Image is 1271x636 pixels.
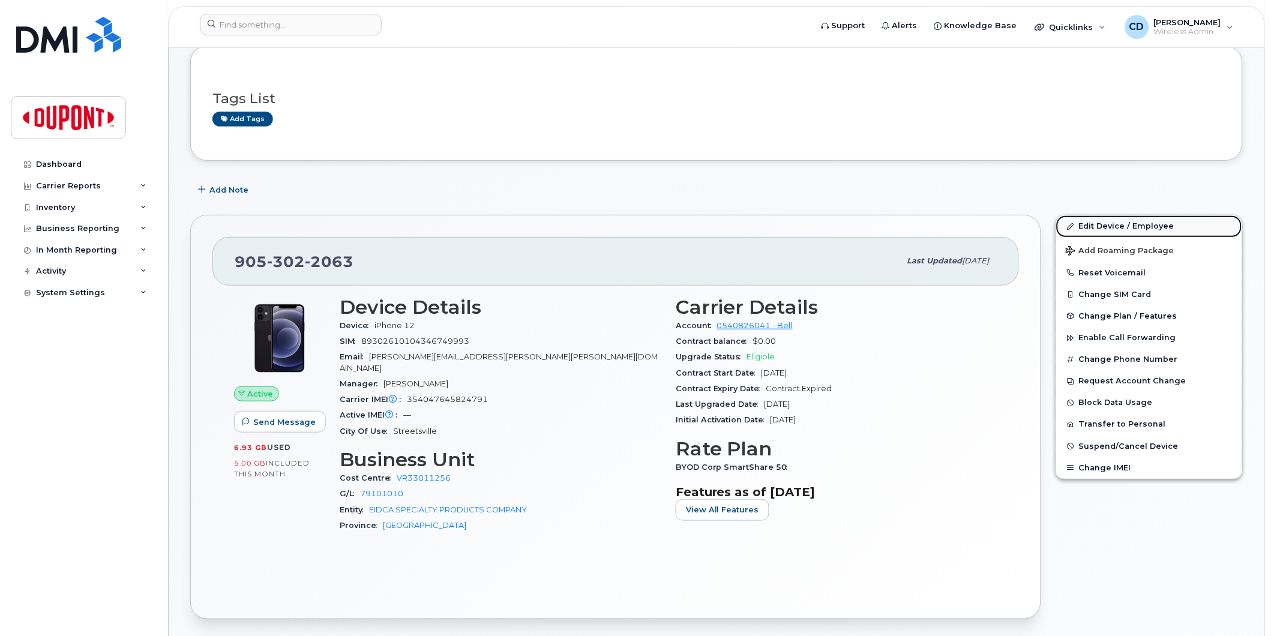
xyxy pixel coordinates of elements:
[1056,457,1242,479] button: Change IMEI
[926,14,1026,38] a: Knowledge Base
[676,463,794,472] span: BYOD Corp SmartShare 50
[1056,238,1242,262] button: Add Roaming Package
[340,321,374,330] span: Device
[771,415,796,424] span: [DATE]
[676,400,765,409] span: Last Upgraded Date
[1050,22,1093,32] span: Quicklinks
[212,112,273,127] a: Add tags
[753,337,777,346] span: $0.00
[676,321,717,330] span: Account
[253,416,316,428] span: Send Message
[397,473,451,482] a: VR33011256
[1066,246,1174,257] span: Add Roaming Package
[200,14,382,35] input: Find something...
[340,352,369,361] span: Email
[383,379,448,388] span: [PERSON_NAME]
[403,410,411,419] span: —
[234,443,267,452] span: 6.93 GB
[892,20,918,32] span: Alerts
[340,337,361,346] span: SIM
[407,395,488,404] span: 354047645824791
[209,184,248,196] span: Add Note
[686,504,759,515] span: View All Features
[717,321,793,330] a: 0540826041 - Bell
[1056,262,1242,284] button: Reset Voicemail
[1056,370,1242,392] button: Request Account Change
[267,253,305,271] span: 302
[212,91,1221,106] h3: Tags List
[1056,327,1242,349] button: Enable Call Forwarding
[1027,15,1114,39] div: Quicklinks
[305,253,353,271] span: 2063
[1129,20,1144,34] span: CD
[1117,15,1242,39] div: Craig Duff
[340,473,397,482] span: Cost Centre
[190,179,259,200] button: Add Note
[813,14,874,38] a: Support
[1154,27,1221,37] span: Wireless Admin
[340,505,369,514] span: Entity
[676,438,997,460] h3: Rate Plan
[1079,442,1179,451] span: Suspend/Cancel Device
[340,410,403,419] span: Active IMEI
[676,352,747,361] span: Upgrade Status
[1056,392,1242,413] button: Block Data Usage
[676,337,753,346] span: Contract balance
[1056,436,1242,457] button: Suspend/Cancel Device
[945,20,1017,32] span: Knowledge Base
[340,352,658,372] span: [PERSON_NAME][EMAIL_ADDRESS][PERSON_NAME][PERSON_NAME][DOMAIN_NAME]
[765,400,790,409] span: [DATE]
[360,489,403,498] a: 79101010
[340,379,383,388] span: Manager
[676,368,762,377] span: Contract Start Date
[340,395,407,404] span: Carrier IMEI
[234,459,266,467] span: 5.00 GB
[340,427,393,436] span: City Of Use
[340,521,383,530] span: Province
[1056,215,1242,237] a: Edit Device / Employee
[676,296,997,318] h3: Carrier Details
[361,337,469,346] span: 89302610104346749993
[340,296,661,318] h3: Device Details
[383,521,466,530] a: [GEOGRAPHIC_DATA]
[832,20,865,32] span: Support
[676,384,766,393] span: Contract Expiry Date
[1079,334,1176,343] span: Enable Call Forwarding
[1056,284,1242,305] button: Change SIM Card
[374,321,415,330] span: iPhone 12
[369,505,527,514] a: EIDCA SPECIALTY PRODUCTS COMPANY
[1056,349,1242,370] button: Change Phone Number
[676,499,769,521] button: View All Features
[1154,17,1221,27] span: [PERSON_NAME]
[766,384,832,393] span: Contract Expired
[1056,305,1242,327] button: Change Plan / Features
[676,485,997,499] h3: Features as of [DATE]
[762,368,787,377] span: [DATE]
[340,489,360,498] span: G/L
[907,256,963,265] span: Last updated
[1056,413,1242,435] button: Transfer to Personal
[235,253,353,271] span: 905
[340,449,661,470] h3: Business Unit
[244,302,316,374] img: iPhone_12.jpg
[963,256,990,265] span: [DATE]
[248,388,274,400] span: Active
[393,427,437,436] span: Streetsville
[1079,311,1177,320] span: Change Plan / Features
[676,415,771,424] span: Initial Activation Date
[234,458,310,478] span: included this month
[747,352,775,361] span: Eligible
[234,411,326,433] button: Send Message
[267,443,291,452] span: used
[874,14,926,38] a: Alerts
